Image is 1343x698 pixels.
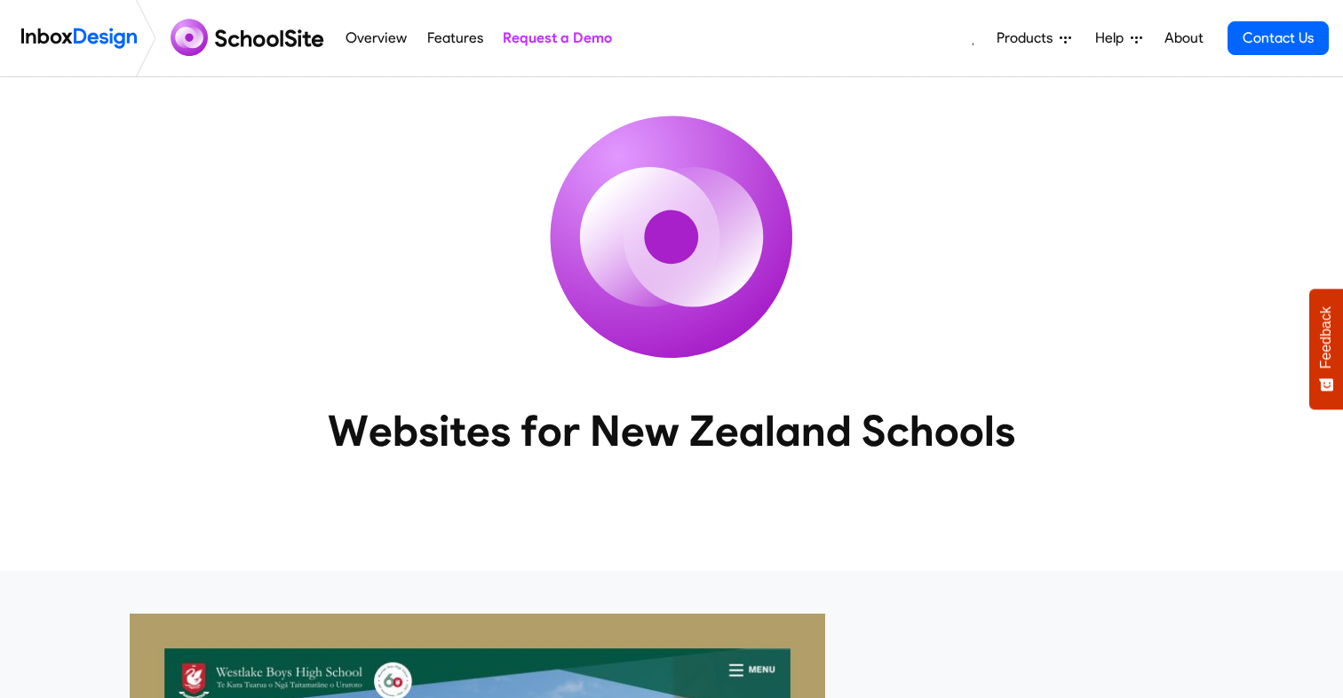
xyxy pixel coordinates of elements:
[989,20,1078,56] a: Products
[1309,289,1343,409] button: Feedback - Show survey
[1088,20,1149,56] a: Help
[163,17,336,59] img: schoolsite logo
[341,20,412,56] a: Overview
[997,28,1060,49] span: Products
[497,20,616,56] a: Request a Demo
[512,77,831,397] img: icon_schoolsite.svg
[1159,20,1208,56] a: About
[422,20,488,56] a: Features
[1228,21,1329,55] a: Contact Us
[1095,28,1131,49] span: Help
[1318,306,1334,369] span: Feedback
[250,404,1093,457] heading: Websites for New Zealand Schools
